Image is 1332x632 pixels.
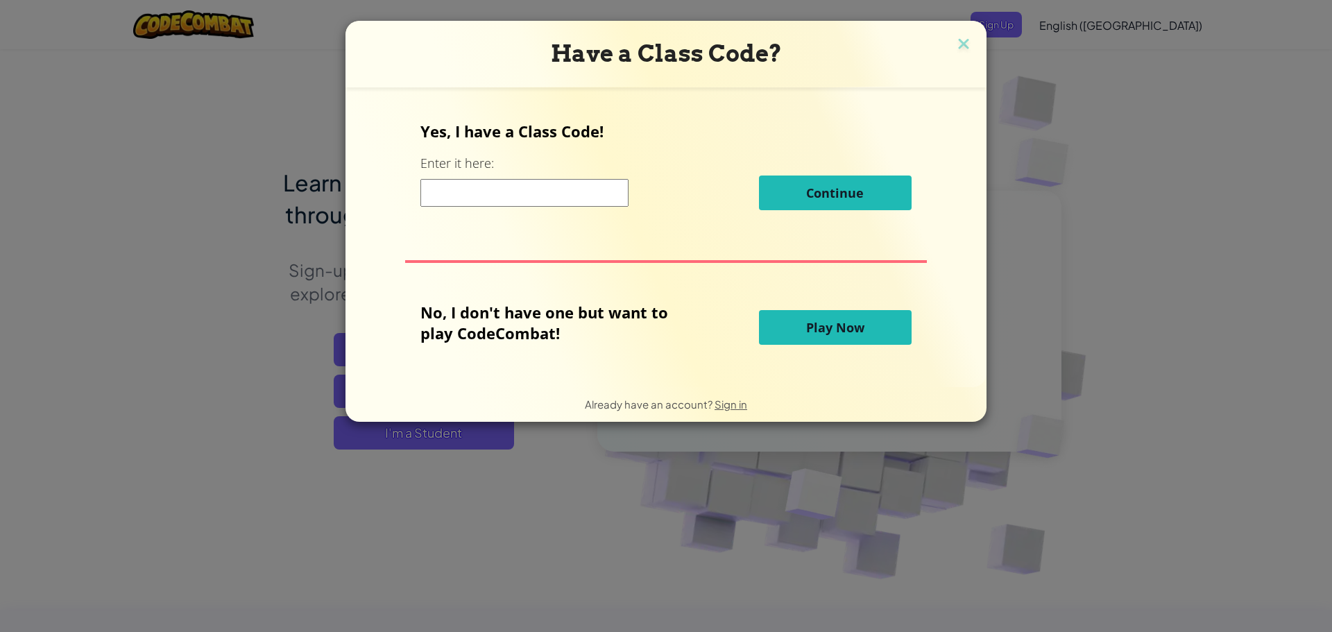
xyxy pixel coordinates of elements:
button: Continue [759,176,912,210]
span: Play Now [806,319,864,336]
button: Play Now [759,310,912,345]
p: No, I don't have one but want to play CodeCombat! [420,302,689,343]
img: close icon [955,35,973,55]
span: Have a Class Code? [551,40,782,67]
p: Yes, I have a Class Code! [420,121,911,142]
label: Enter it here: [420,155,494,172]
a: Sign in [715,398,747,411]
span: Continue [806,185,864,201]
span: Already have an account? [585,398,715,411]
